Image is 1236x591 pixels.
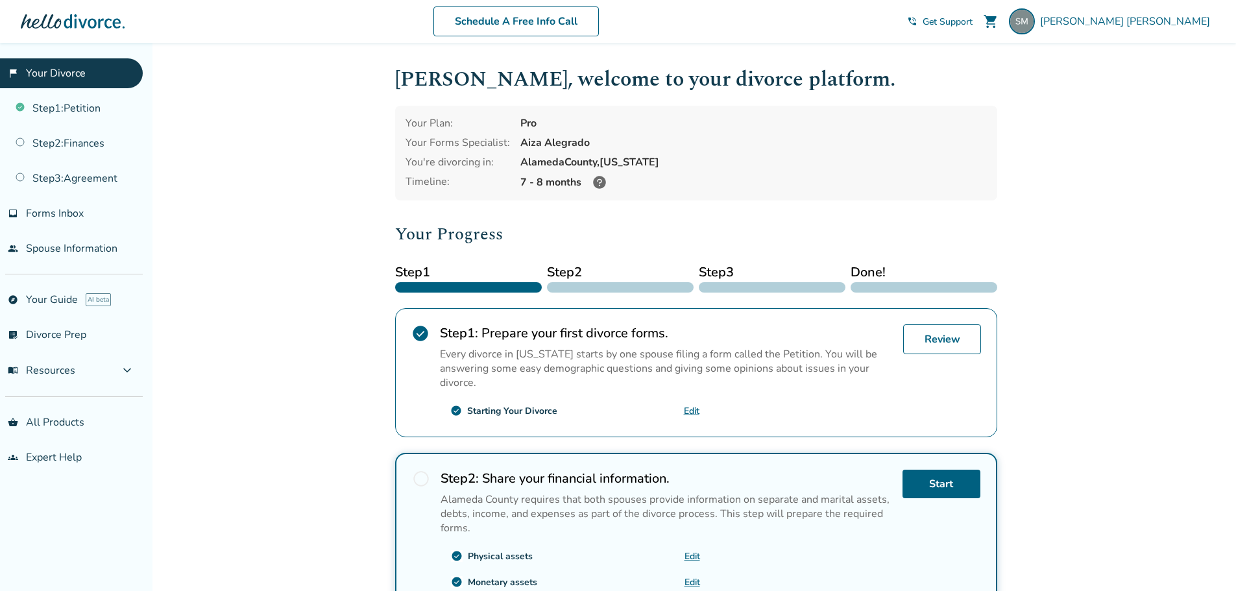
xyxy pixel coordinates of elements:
span: Step 3 [699,263,845,282]
h2: Share your financial information. [441,470,892,487]
span: inbox [8,208,18,219]
a: Review [903,324,981,354]
span: shopping_cart [983,14,999,29]
div: Alameda County, [US_STATE] [520,155,987,169]
span: menu_book [8,365,18,376]
div: Timeline: [406,175,510,190]
div: Aiza Alegrado [520,136,987,150]
div: Starting Your Divorce [467,405,557,417]
span: check_circle [451,576,463,588]
span: list_alt_check [8,330,18,340]
a: Start [903,470,980,498]
div: Your Plan: [406,116,510,130]
p: Alameda County requires that both spouses provide information on separate and marital assets, deb... [441,492,892,535]
h1: [PERSON_NAME] , welcome to your divorce platform. [395,64,997,95]
a: phone_in_talkGet Support [907,16,973,28]
strong: Step 1 : [440,324,478,342]
span: people [8,243,18,254]
span: check_circle [450,405,462,416]
div: Physical assets [468,550,533,562]
span: AI beta [86,293,111,306]
span: check_circle [451,550,463,562]
span: Get Support [923,16,973,28]
span: expand_more [119,363,135,378]
span: Step 2 [547,263,694,282]
div: You're divorcing in: [406,155,510,169]
img: stacy_morales@hotmail.com [1009,8,1035,34]
div: Your Forms Specialist: [406,136,510,150]
p: Every divorce in [US_STATE] starts by one spouse filing a form called the Petition. You will be a... [440,347,893,390]
a: Edit [685,576,700,588]
span: groups [8,452,18,463]
span: shopping_basket [8,417,18,428]
a: Schedule A Free Info Call [433,6,599,36]
div: Pro [520,116,987,130]
strong: Step 2 : [441,470,479,487]
h2: Your Progress [395,221,997,247]
span: phone_in_talk [907,16,917,27]
div: Monetary assets [468,576,537,588]
div: 7 - 8 months [520,175,987,190]
span: Forms Inbox [26,206,84,221]
iframe: Chat Widget [1171,529,1236,591]
span: [PERSON_NAME] [PERSON_NAME] [1040,14,1215,29]
span: Done! [851,263,997,282]
span: radio_button_unchecked [412,470,430,488]
a: Edit [685,550,700,562]
span: Resources [8,363,75,378]
span: explore [8,295,18,305]
a: Edit [684,405,699,417]
span: flag_2 [8,68,18,78]
span: check_circle [411,324,430,343]
span: Step 1 [395,263,542,282]
h2: Prepare your first divorce forms. [440,324,893,342]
